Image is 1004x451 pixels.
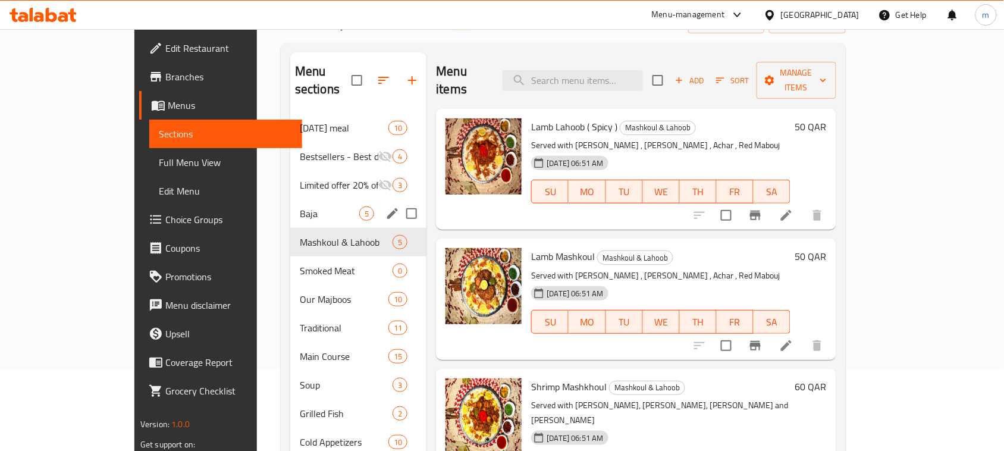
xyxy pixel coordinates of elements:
a: Coverage Report [139,348,302,377]
span: 15 [389,351,407,362]
button: FR [717,180,754,203]
div: Soup [300,378,393,392]
div: Mashkoul & Lahoob [620,121,696,135]
span: 3 [393,180,407,191]
input: search [503,70,643,91]
span: [DATE] meal [300,121,388,135]
span: Cold Appetizers [300,435,388,449]
span: Coverage Report [165,355,293,369]
span: Lamb Lahoob ( Spicy ) [531,118,617,136]
span: FR [721,314,749,331]
span: Branches [165,70,293,84]
div: Mashkoul & Lahoob [597,250,673,265]
span: 0 [393,265,407,277]
div: items [388,121,407,135]
span: 11 [389,322,407,334]
div: Limited offer 20% off3 [290,171,427,199]
span: MO [573,183,601,201]
button: Add section [398,66,426,95]
span: Mashkoul & Lahoob [620,121,695,134]
button: TH [680,310,717,334]
img: Lamb Lahoob ( Spicy ) [445,118,522,195]
h6: 50 QAR [795,118,827,135]
h2: Menu items [436,62,488,98]
span: Sections [159,127,293,141]
span: Mashkoul & Lahoob [598,251,673,265]
span: Menu disclaimer [165,298,293,312]
span: 10 [389,294,407,305]
span: SU [536,314,564,331]
span: [DATE] 06:51 AM [542,158,608,169]
span: Coupons [165,241,293,255]
button: FR [717,310,754,334]
button: Branch-specific-item [741,331,770,360]
a: Full Menu View [149,148,302,177]
div: Main Course15 [290,342,427,371]
span: Version: [140,416,170,432]
img: Lamb Mashkoul [445,248,522,324]
a: Branches [139,62,302,91]
span: Limited offer 20% off [300,178,378,192]
div: items [359,206,374,221]
span: [DATE] 06:51 AM [542,433,608,444]
h2: Menu sections [295,62,352,98]
span: Choice Groups [165,212,293,227]
span: Select to update [714,203,739,228]
span: Add item [670,71,708,90]
button: TH [680,180,717,203]
span: m [983,8,990,21]
span: Add [673,74,705,87]
div: Grilled Fish2 [290,399,427,428]
a: Menus [139,91,302,120]
button: SA [754,180,790,203]
div: Soup3 [290,371,427,399]
span: 5 [360,208,374,220]
svg: Inactive section [378,149,393,164]
p: Served with [PERSON_NAME] , [PERSON_NAME] , Achar , Red Mabouj [531,268,790,283]
span: Traditional [300,321,388,335]
span: SA [758,314,786,331]
span: Lamb Mashkoul [531,248,595,265]
span: Select all sections [344,68,369,93]
button: TU [606,310,643,334]
span: Our Majboos [300,292,388,306]
div: items [388,321,407,335]
a: Grocery Checklist [139,377,302,405]
span: Grilled Fish [300,406,393,421]
span: 4 [393,151,407,162]
a: Upsell [139,320,302,348]
span: Sort items [708,71,757,90]
span: WE [648,183,675,201]
span: Upsell [165,327,293,341]
div: items [393,406,407,421]
span: WE [648,314,675,331]
span: SU [536,183,564,201]
button: delete [803,201,832,230]
div: Baja5edit [290,199,427,228]
svg: Inactive section [378,178,393,192]
a: Edit menu item [779,339,793,353]
span: Manage items [766,65,827,95]
div: items [388,435,407,449]
h6: 50 QAR [795,248,827,265]
div: items [388,349,407,364]
a: Sections [149,120,302,148]
div: items [388,292,407,306]
button: Branch-specific-item [741,201,770,230]
span: Shrimp Mashkhoul [531,378,607,396]
div: Menu-management [652,8,725,22]
span: 2 [393,408,407,419]
span: Edit Restaurant [165,41,293,55]
div: Ramadan meal [300,121,388,135]
span: Mashkoul & Lahoob [610,381,685,394]
button: MO [569,310,605,334]
div: Our Majboos10 [290,285,427,314]
a: Edit Menu [149,177,302,205]
span: Main Course [300,349,388,364]
span: 1.0.0 [171,416,190,432]
h6: 60 QAR [795,378,827,395]
a: Coupons [139,234,302,262]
